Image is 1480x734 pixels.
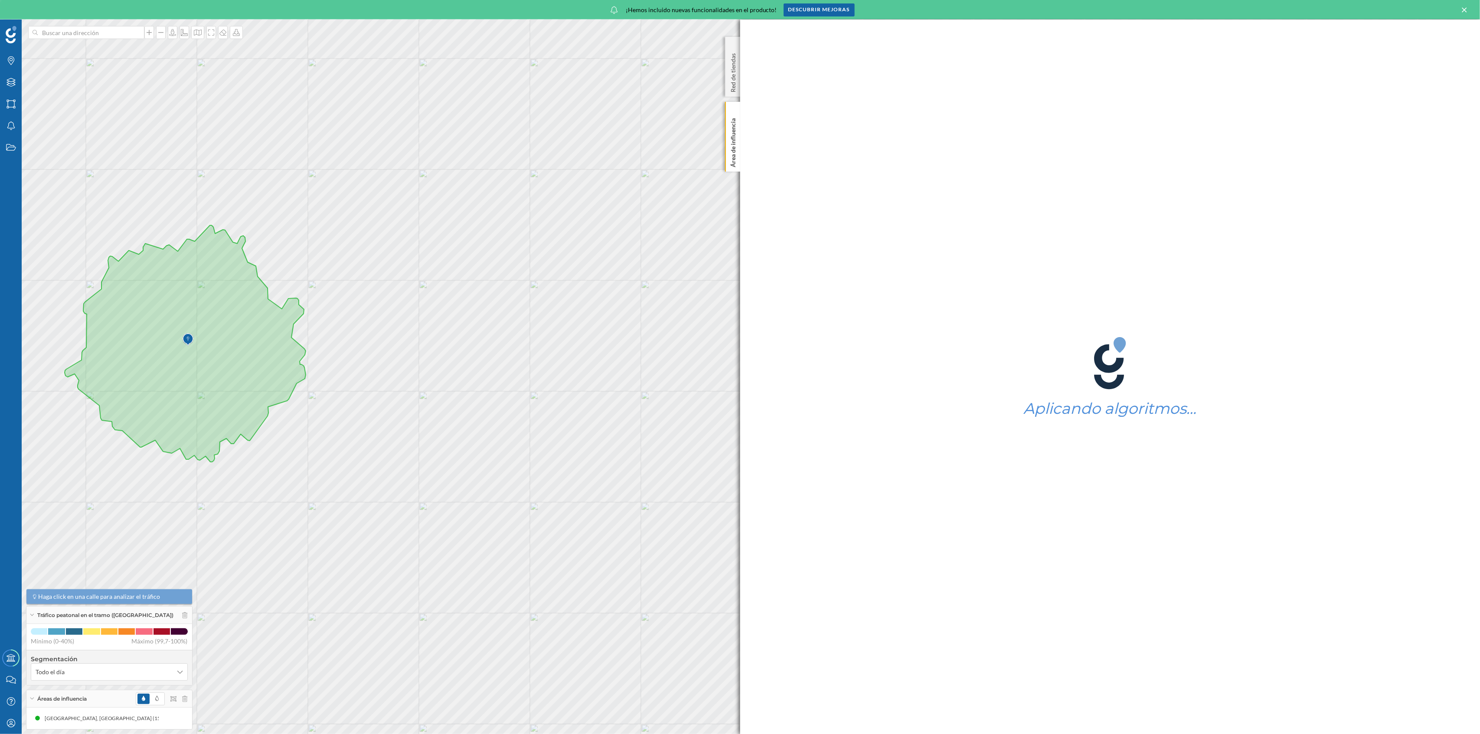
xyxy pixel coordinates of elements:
[31,637,74,646] span: Mínimo (0-40%)
[37,611,173,619] span: Tráfico peatonal en el tramo ([GEOGRAPHIC_DATA])
[6,26,16,43] img: Geoblink Logo
[37,695,87,703] span: Áreas de influencia
[39,592,160,601] span: Haga click en una calle para analizar el tráfico
[1023,400,1196,417] h1: Aplicando algoritmos…
[132,637,188,646] span: Máximo (99,7-100%)
[626,6,777,14] span: ¡Hemos incluido nuevas funcionalidades en el producto!
[31,655,188,663] h4: Segmentación
[17,6,48,14] span: Soporte
[45,714,198,723] div: [GEOGRAPHIC_DATA], [GEOGRAPHIC_DATA] (15 min Andando)
[36,668,65,676] span: Todo el día
[183,331,193,348] img: Marker
[729,115,737,167] p: Área de influencia
[729,50,737,92] p: Red de tiendas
